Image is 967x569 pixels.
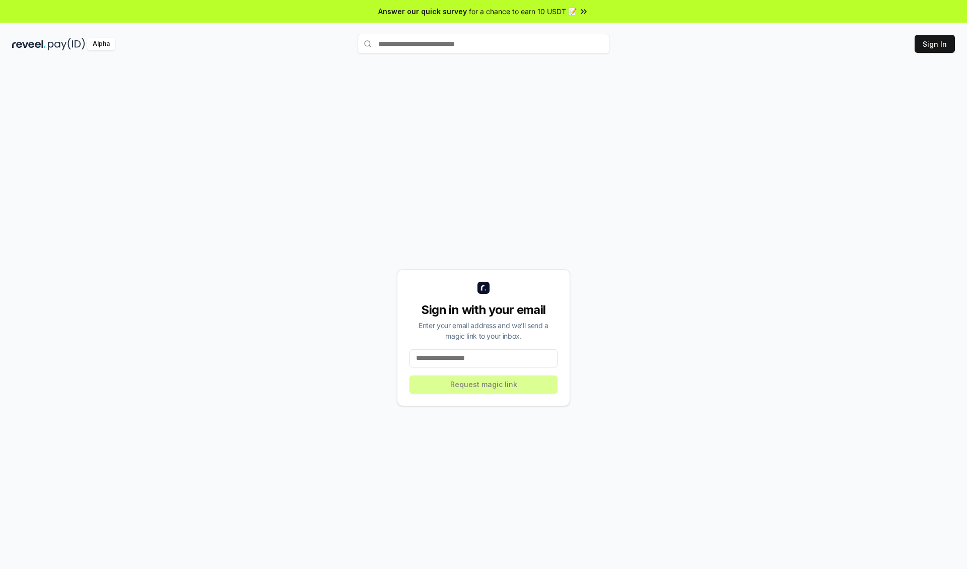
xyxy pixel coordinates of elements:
div: Sign in with your email [409,302,558,318]
img: pay_id [48,38,85,50]
button: Sign In [915,35,955,53]
img: reveel_dark [12,38,46,50]
img: logo_small [477,282,490,294]
div: Alpha [87,38,115,50]
span: for a chance to earn 10 USDT 📝 [469,6,577,17]
div: Enter your email address and we’ll send a magic link to your inbox. [409,320,558,341]
span: Answer our quick survey [378,6,467,17]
